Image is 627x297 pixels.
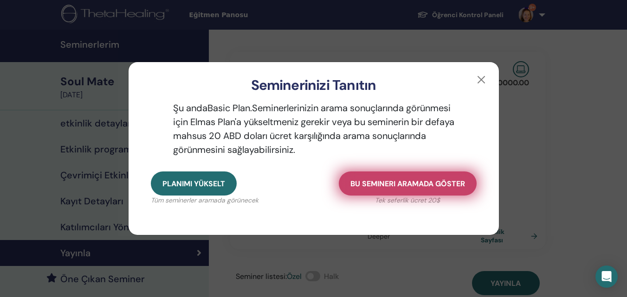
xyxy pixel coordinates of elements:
[143,77,484,94] h3: Seminerinizi Tanıtın
[350,179,465,189] span: Bu semineri aramada göster
[151,196,259,205] p: Tüm seminerler aramada görünecek
[151,101,477,157] p: Şu anda Basic Plan. Seminerlerinizin arama sonuçlarında görünmesi için Elmas Plan'a yükseltmeniz ...
[595,265,618,288] div: Open Intercom Messenger
[339,196,477,205] p: Tek seferlik ücret 20$
[162,179,225,189] span: Planımı yükselt
[151,171,237,196] button: Planımı yükselt
[339,171,477,196] button: Bu semineri aramada göster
